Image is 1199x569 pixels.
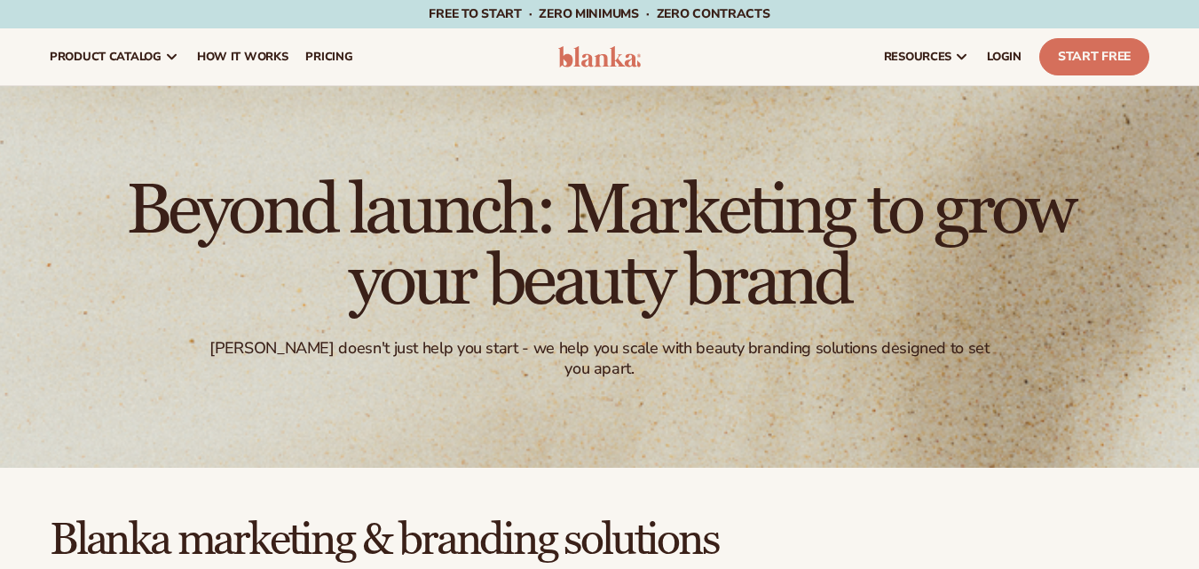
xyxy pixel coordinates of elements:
[296,28,361,85] a: pricing
[188,28,297,85] a: How It Works
[197,50,288,64] span: How It Works
[978,28,1030,85] a: LOGIN
[41,28,188,85] a: product catalog
[884,50,951,64] span: resources
[50,50,162,64] span: product catalog
[429,5,769,22] span: Free to start · ZERO minimums · ZERO contracts
[112,175,1088,317] h1: Beyond launch: Marketing to grow your beauty brand
[1039,38,1149,75] a: Start Free
[558,46,642,67] img: logo
[305,50,352,64] span: pricing
[987,50,1022,64] span: LOGIN
[209,338,990,380] div: [PERSON_NAME] doesn't just help you start - we help you scale with beauty branding solutions desi...
[875,28,978,85] a: resources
